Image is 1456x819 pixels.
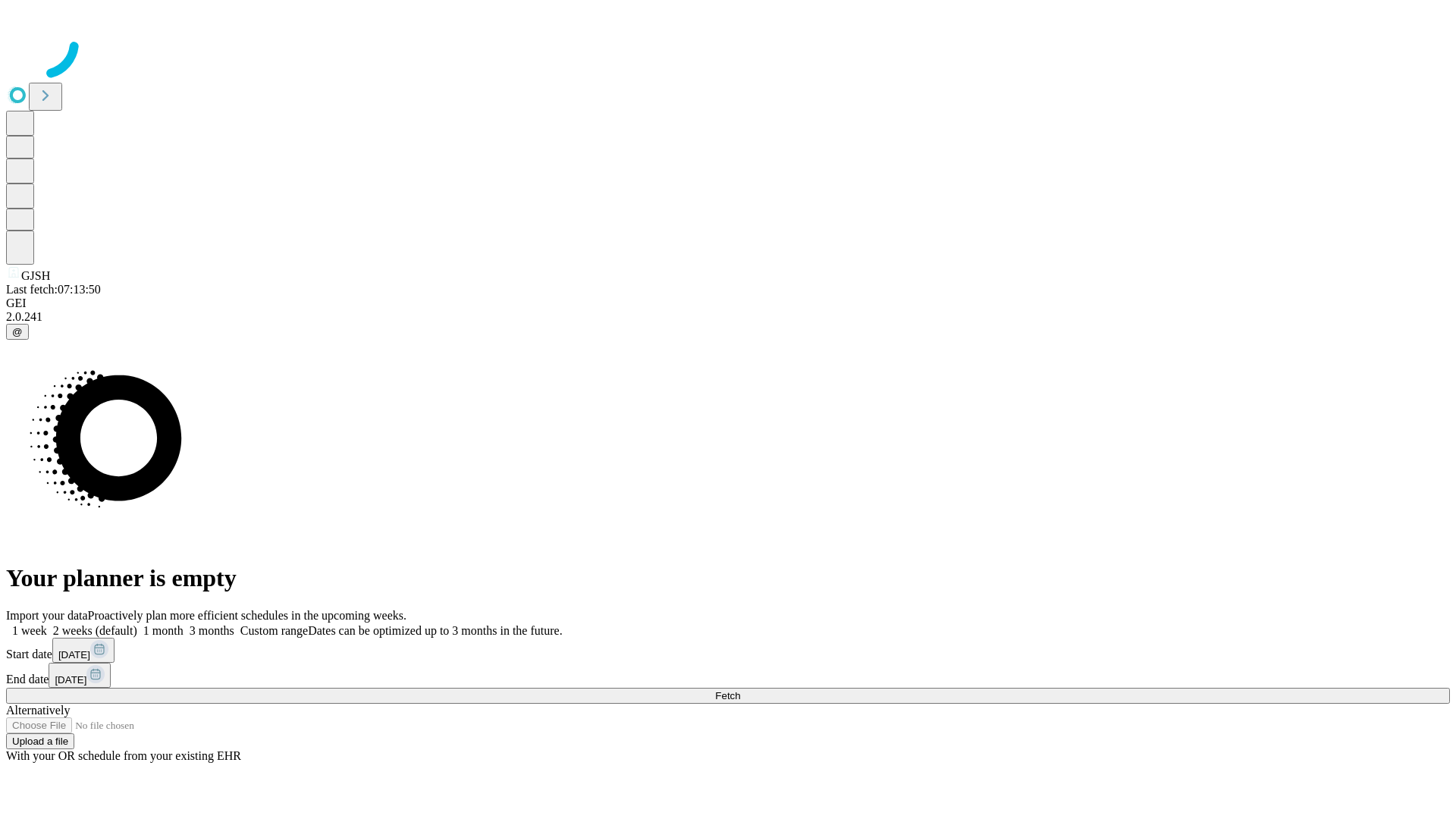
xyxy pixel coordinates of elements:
[240,624,308,637] span: Custom range
[49,663,111,688] button: [DATE]
[6,638,1450,663] div: Start date
[6,283,101,296] span: Last fetch: 07:13:50
[12,624,47,637] span: 1 week
[58,649,90,661] span: [DATE]
[6,733,74,749] button: Upload a file
[21,269,50,282] span: GJSH
[6,688,1450,704] button: Fetch
[6,564,1450,592] h1: Your planner is empty
[6,609,88,622] span: Import your data
[6,704,70,717] span: Alternatively
[55,674,86,686] span: [DATE]
[308,624,562,637] span: Dates can be optimized up to 3 months in the future.
[88,609,406,622] span: Proactively plan more efficient schedules in the upcoming weeks.
[6,749,241,762] span: With your OR schedule from your existing EHR
[12,326,23,337] span: @
[6,297,1450,310] div: GEI
[6,324,29,340] button: @
[190,624,234,637] span: 3 months
[52,638,115,663] button: [DATE]
[715,690,740,701] span: Fetch
[6,310,1450,324] div: 2.0.241
[6,663,1450,688] div: End date
[53,624,137,637] span: 2 weeks (default)
[143,624,184,637] span: 1 month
